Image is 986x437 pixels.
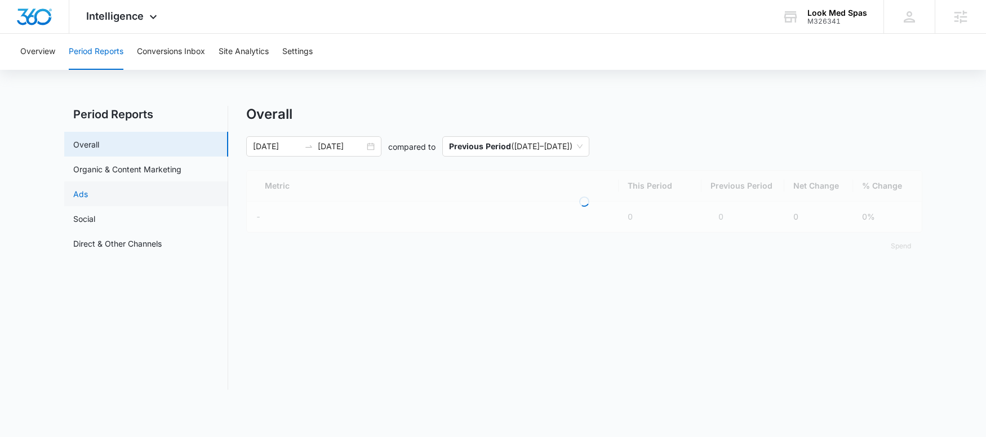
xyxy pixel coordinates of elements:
a: Overall [73,139,99,150]
a: Organic & Content Marketing [73,163,181,175]
button: Site Analytics [219,34,269,70]
h1: Overall [246,106,292,123]
span: ( [DATE] – [DATE] ) [449,137,583,156]
span: Intelligence [86,10,144,22]
h2: Period Reports [64,106,228,123]
div: account id [807,17,867,25]
button: Conversions Inbox [137,34,205,70]
p: Previous Period [449,141,511,151]
input: End date [318,140,365,153]
a: Direct & Other Channels [73,238,162,249]
a: Social [73,213,95,225]
button: Overview [20,34,55,70]
span: swap-right [304,142,313,151]
button: Spend [880,233,922,260]
input: Start date [253,140,300,153]
span: to [304,142,313,151]
button: Period Reports [69,34,123,70]
button: Settings [282,34,313,70]
a: Ads [73,188,88,200]
div: account name [807,8,867,17]
p: compared to [388,141,436,153]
